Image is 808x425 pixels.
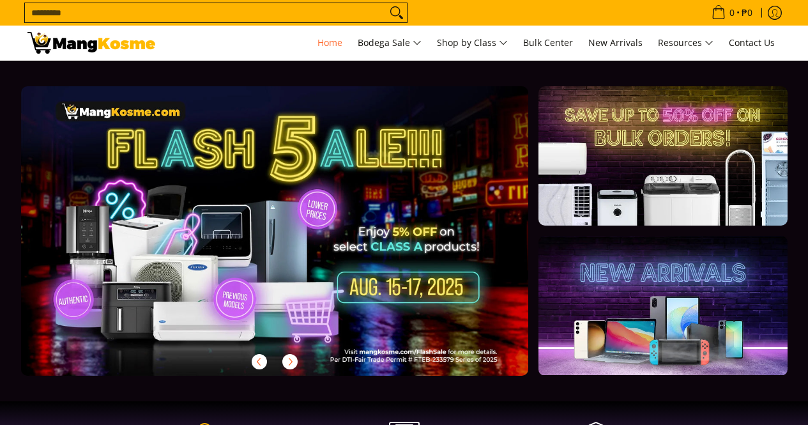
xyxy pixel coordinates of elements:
button: Search [386,3,407,22]
a: More [21,86,570,396]
span: New Arrivals [588,36,643,49]
a: Home [311,26,349,60]
span: • [708,6,756,20]
a: Shop by Class [431,26,514,60]
a: Bodega Sale [351,26,428,60]
span: ₱0 [740,8,754,17]
img: Mang Kosme: Your Home Appliances Warehouse Sale Partner! [27,32,155,54]
a: Bulk Center [517,26,579,60]
span: Home [317,36,342,49]
span: 0 [728,8,736,17]
a: Contact Us [722,26,781,60]
nav: Main Menu [168,26,781,60]
span: Bulk Center [523,36,573,49]
button: Next [276,348,304,376]
a: New Arrivals [582,26,649,60]
span: Resources [658,35,713,51]
span: Shop by Class [437,35,508,51]
a: Resources [652,26,720,60]
span: Contact Us [729,36,775,49]
button: Previous [245,348,273,376]
span: Bodega Sale [358,35,422,51]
